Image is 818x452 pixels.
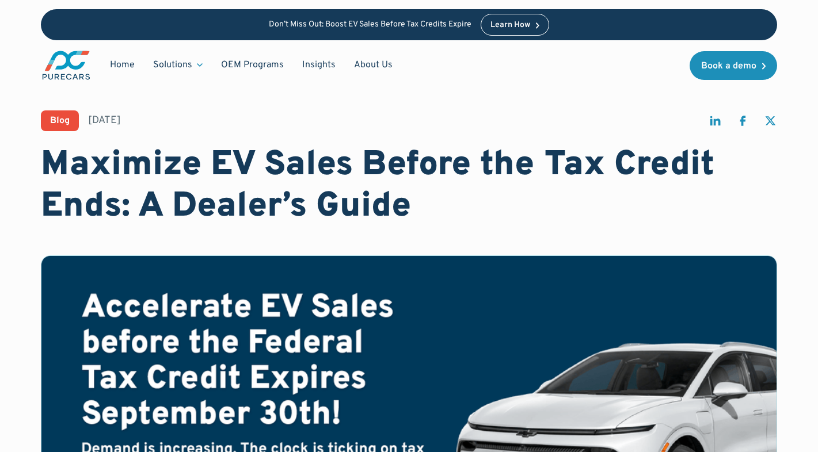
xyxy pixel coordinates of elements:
p: Don’t Miss Out: Boost EV Sales Before Tax Credits Expire [269,20,471,30]
a: Book a demo [690,51,777,80]
div: Solutions [153,59,192,71]
img: purecars logo [41,49,92,81]
a: share on linkedin [708,114,722,133]
a: About Us [345,54,402,76]
a: main [41,49,92,81]
div: [DATE] [88,113,121,128]
div: Blog [50,116,70,125]
a: share on facebook [736,114,749,133]
h1: Maximize EV Sales Before the Tax Credit Ends: A Dealer’s Guide [41,145,777,228]
div: Learn How [490,21,530,29]
a: OEM Programs [212,54,293,76]
div: Book a demo [701,62,756,71]
a: Home [101,54,144,76]
a: share on twitter [763,114,777,133]
a: Insights [293,54,345,76]
div: Solutions [144,54,212,76]
a: Learn How [481,14,549,36]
